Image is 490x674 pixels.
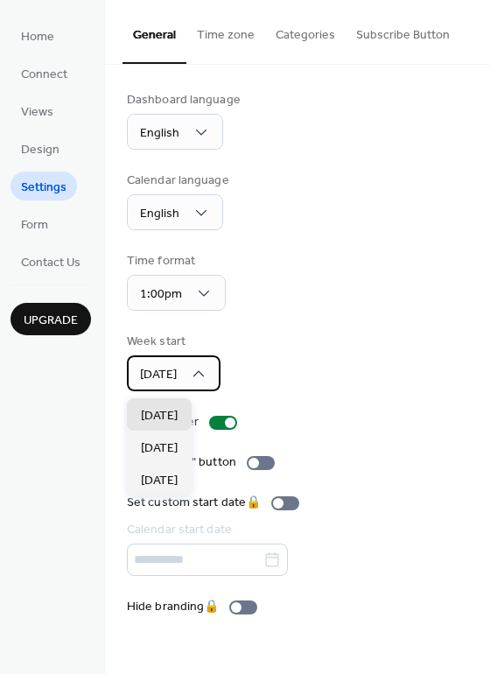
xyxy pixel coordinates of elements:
[141,407,178,425] span: [DATE]
[10,303,91,335] button: Upgrade
[140,202,179,226] span: English
[21,216,48,235] span: Form
[127,333,217,351] div: Week start
[10,96,64,125] a: Views
[21,141,59,159] span: Design
[141,439,178,458] span: [DATE]
[10,21,65,50] a: Home
[24,312,78,330] span: Upgrade
[21,103,53,122] span: Views
[140,283,182,306] span: 1:00pm
[10,209,59,238] a: Form
[141,472,178,490] span: [DATE]
[10,59,78,88] a: Connect
[140,363,177,387] span: [DATE]
[10,247,91,276] a: Contact Us
[10,172,77,200] a: Settings
[21,28,54,46] span: Home
[21,66,67,84] span: Connect
[127,91,241,109] div: Dashboard language
[127,172,229,190] div: Calendar language
[21,179,66,197] span: Settings
[10,134,70,163] a: Design
[140,122,179,145] span: English
[21,254,80,272] span: Contact Us
[127,252,222,270] div: Time format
